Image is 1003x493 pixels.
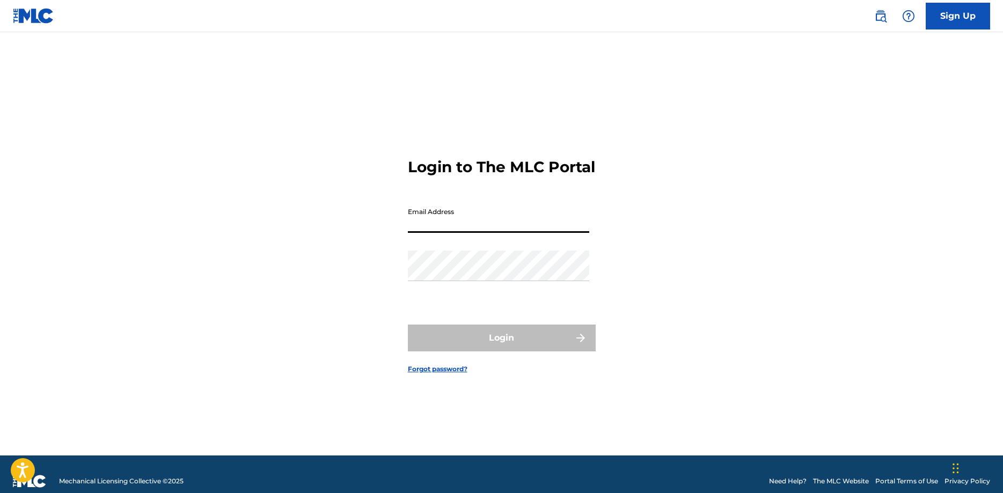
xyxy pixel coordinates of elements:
[408,364,467,374] a: Forgot password?
[902,10,915,23] img: help
[874,10,887,23] img: search
[945,476,990,486] a: Privacy Policy
[13,475,46,488] img: logo
[408,158,595,176] h3: Login to The MLC Portal
[926,3,990,30] a: Sign Up
[13,8,54,24] img: MLC Logo
[875,476,938,486] a: Portal Terms of Use
[949,442,1003,493] iframe: Chat Widget
[769,476,807,486] a: Need Help?
[898,5,919,27] div: Help
[59,476,184,486] span: Mechanical Licensing Collective © 2025
[870,5,891,27] a: Public Search
[953,452,959,484] div: Drag
[813,476,869,486] a: The MLC Website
